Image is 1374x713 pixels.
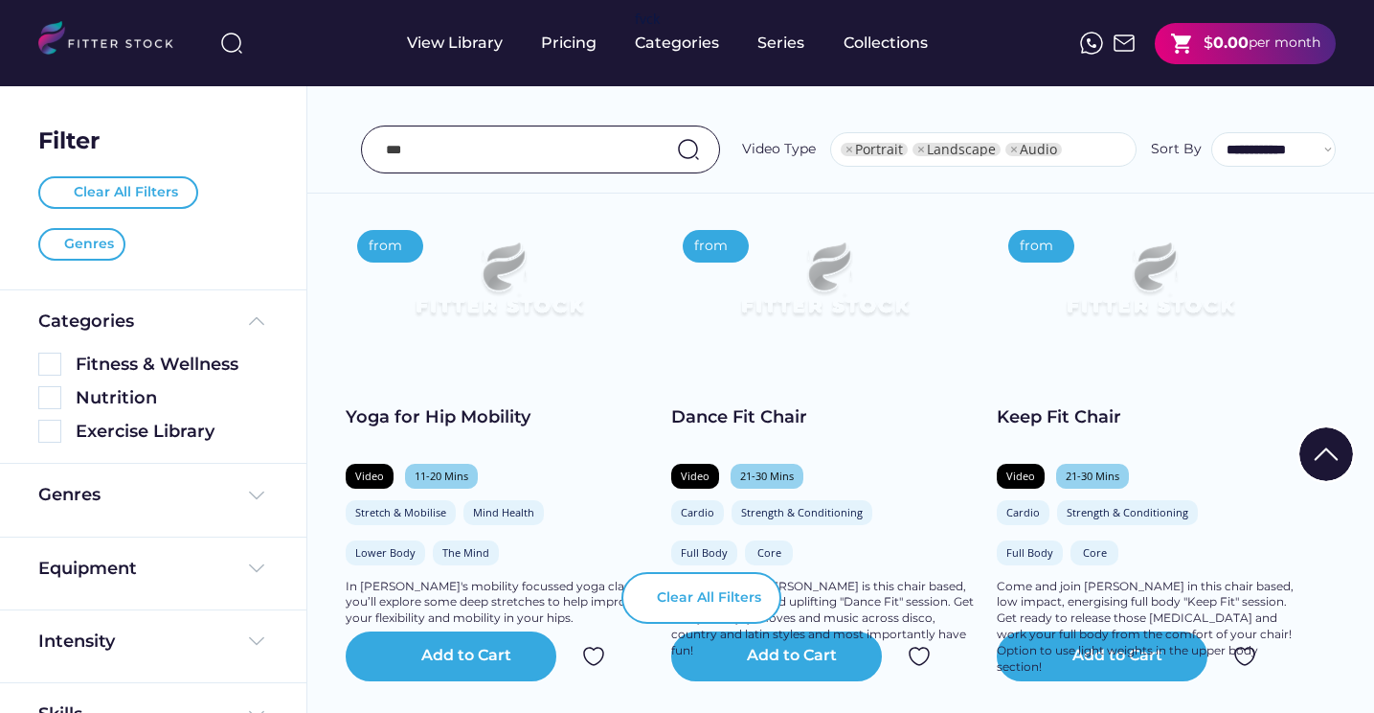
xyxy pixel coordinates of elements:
[76,420,268,444] div: Exercise Library
[220,32,243,55] img: search-normal%203.svg
[376,218,621,356] img: Frame%2079%20%281%29.svg
[245,557,268,580] img: Frame%20%284%29.svg
[38,557,137,581] div: Equipment
[702,218,947,356] img: Frame%2079%20%281%29.svg
[1170,32,1194,56] button: shopping_cart
[38,353,61,376] img: Rectangle%205126.svg
[1204,33,1213,54] div: $
[1006,505,1040,519] div: Cardio
[1249,34,1320,53] div: per month
[757,33,805,54] div: Series
[997,405,1303,429] div: Keep Fit Chair
[473,505,534,519] div: Mind Health
[1010,143,1018,156] span: ×
[442,545,489,560] div: The Mind
[1213,34,1249,52] strong: 0.00
[635,10,660,29] div: fvck
[1020,237,1053,256] div: from
[38,310,134,333] div: Categories
[541,33,597,54] div: Pricing
[1080,545,1109,560] div: Core
[755,545,783,560] div: Core
[1080,32,1103,55] img: meteor-icons_whatsapp%20%281%29.svg
[671,405,978,429] div: Dance Fit Chair
[1294,636,1355,694] iframe: chat widget
[38,386,61,409] img: Rectangle%205126.svg
[346,579,652,627] div: In [PERSON_NAME]'s mobility focussed yoga class you’ll explore some deep stretches to help improv...
[245,310,268,333] img: Frame%20%285%29.svg
[245,484,268,507] img: Frame%20%284%29.svg
[421,645,511,668] div: Add to Cart
[917,143,925,156] span: ×
[407,33,503,54] div: View Library
[355,505,446,519] div: Stretch & Mobilise
[1066,469,1119,483] div: 21-30 Mins
[681,505,714,519] div: Cardio
[38,483,101,507] div: Genres
[415,469,468,483] div: 11-20 Mins
[76,353,268,377] div: Fitness & Wellness
[38,21,190,60] img: LOGO.svg
[742,140,816,159] div: Video Type
[369,237,402,256] div: from
[681,545,728,560] div: Full Body
[741,505,863,519] div: Strength & Conditioning
[355,545,416,560] div: Lower Body
[912,143,1001,156] li: Landscape
[845,143,853,156] span: ×
[59,189,67,196] img: yH5BAEAAAAALAAAAAABAAEAAAIBRAA7
[1006,545,1053,560] div: Full Body
[677,138,700,161] img: search-normal.svg
[1005,143,1062,156] li: Audio
[355,469,384,483] div: Video
[844,33,928,54] div: Collections
[1067,505,1188,519] div: Strength & Conditioning
[841,143,908,156] li: Portrait
[1027,218,1273,356] img: Frame%2079%20%281%29.svg
[245,630,268,653] img: Frame%20%284%29.svg
[642,594,650,602] img: yH5BAEAAAAALAAAAAABAAEAAAIBRAA7
[740,469,794,483] div: 21-30 Mins
[671,579,978,659] div: Come and join [PERSON_NAME] is this chair based, low impact, fun and uplifting "Dance Fit" sessio...
[74,183,178,202] div: Clear All Filters
[38,125,100,157] div: Filter
[50,241,57,248] img: yH5BAEAAAAALAAAAAABAAEAAAIBRAA7
[681,469,710,483] div: Video
[635,33,719,54] div: Categories
[1006,469,1035,483] div: Video
[1151,140,1202,159] div: Sort By
[657,588,761,608] div: Clear All Filters
[346,405,652,429] div: Yoga for Hip Mobility
[1299,427,1353,481] img: Group%201000002322%20%281%29.svg
[582,645,605,668] img: Group%201000002324.svg
[64,235,114,254] div: Genres
[997,579,1303,676] div: Come and join [PERSON_NAME] in this chair based, low impact, energising full body "Keep Fit" sess...
[38,420,61,443] img: Rectangle%205126.svg
[76,386,268,410] div: Nutrition
[694,237,728,256] div: from
[1113,32,1136,55] img: Frame%2051.svg
[38,630,115,654] div: Intensity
